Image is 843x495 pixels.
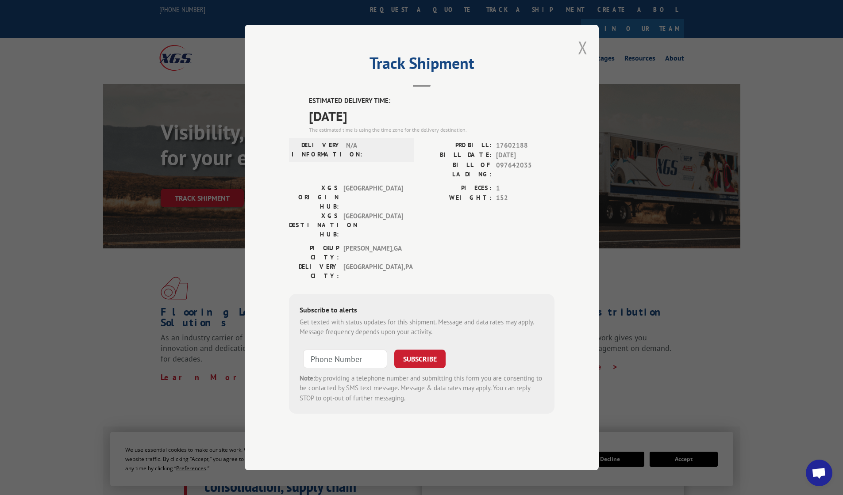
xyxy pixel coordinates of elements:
label: ESTIMATED DELIVERY TIME: [309,96,554,106]
span: [GEOGRAPHIC_DATA] [343,183,403,211]
span: [GEOGRAPHIC_DATA] , PA [343,262,403,281]
label: DELIVERY CITY: [289,262,339,281]
span: 1 [496,183,554,194]
label: PROBILL: [422,141,492,151]
label: PIECES: [422,183,492,194]
span: [GEOGRAPHIC_DATA] [343,211,403,239]
span: 152 [496,193,554,203]
button: SUBSCRIBE [394,350,446,368]
span: N/A [346,141,406,159]
label: WEIGHT: [422,193,492,203]
div: The estimated time is using the time zone for the delivery destination. [309,126,554,134]
label: BILL OF LADING: [422,160,492,179]
span: 17602188 [496,141,554,151]
div: Get texted with status updates for this shipment. Message and data rates may apply. Message frequ... [300,317,544,337]
span: [DATE] [496,150,554,160]
div: Subscribe to alerts [300,305,544,317]
span: [DATE] [309,106,554,126]
label: PICKUP CITY: [289,244,339,262]
span: [PERSON_NAME] , GA [343,244,403,262]
label: XGS DESTINATION HUB: [289,211,339,239]
div: by providing a telephone number and submitting this form you are consenting to be contacted by SM... [300,373,544,404]
h2: Track Shipment [289,57,554,74]
strong: Note: [300,374,315,382]
div: Open chat [806,460,832,486]
label: BILL DATE: [422,150,492,160]
label: XGS ORIGIN HUB: [289,183,339,211]
button: Close modal [578,36,588,59]
label: DELIVERY INFORMATION: [292,141,342,159]
input: Phone Number [303,350,387,368]
span: 097642035 [496,160,554,179]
